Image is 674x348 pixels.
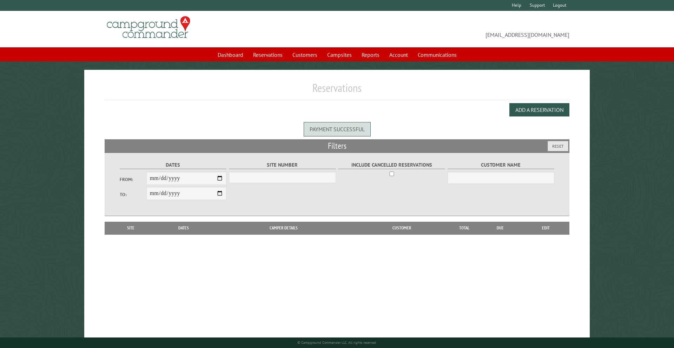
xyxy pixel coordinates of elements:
label: To: [120,191,146,198]
a: Reports [357,48,384,61]
label: From: [120,176,146,183]
label: Site Number [229,161,336,169]
a: Communications [414,48,461,61]
th: Edit [522,222,570,234]
a: Campsites [323,48,356,61]
a: Dashboard [213,48,247,61]
label: Dates [120,161,227,169]
button: Add a Reservation [509,103,569,116]
h2: Filters [105,139,570,153]
a: Reservations [249,48,287,61]
small: © Campground Commander LLC. All rights reserved. [297,340,377,345]
span: [EMAIL_ADDRESS][DOMAIN_NAME] [337,19,569,39]
th: Site [108,222,154,234]
label: Customer Name [448,161,555,169]
th: Customer [353,222,450,234]
h1: Reservations [105,81,570,100]
th: Camper Details [214,222,353,234]
a: Customers [288,48,322,61]
th: Dates [154,222,214,234]
div: Payment successful [304,122,371,136]
a: Account [385,48,412,61]
th: Due [478,222,522,234]
th: Total [450,222,478,234]
img: Campground Commander [105,14,192,41]
label: Include Cancelled Reservations [338,161,445,169]
button: Reset [548,141,568,151]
